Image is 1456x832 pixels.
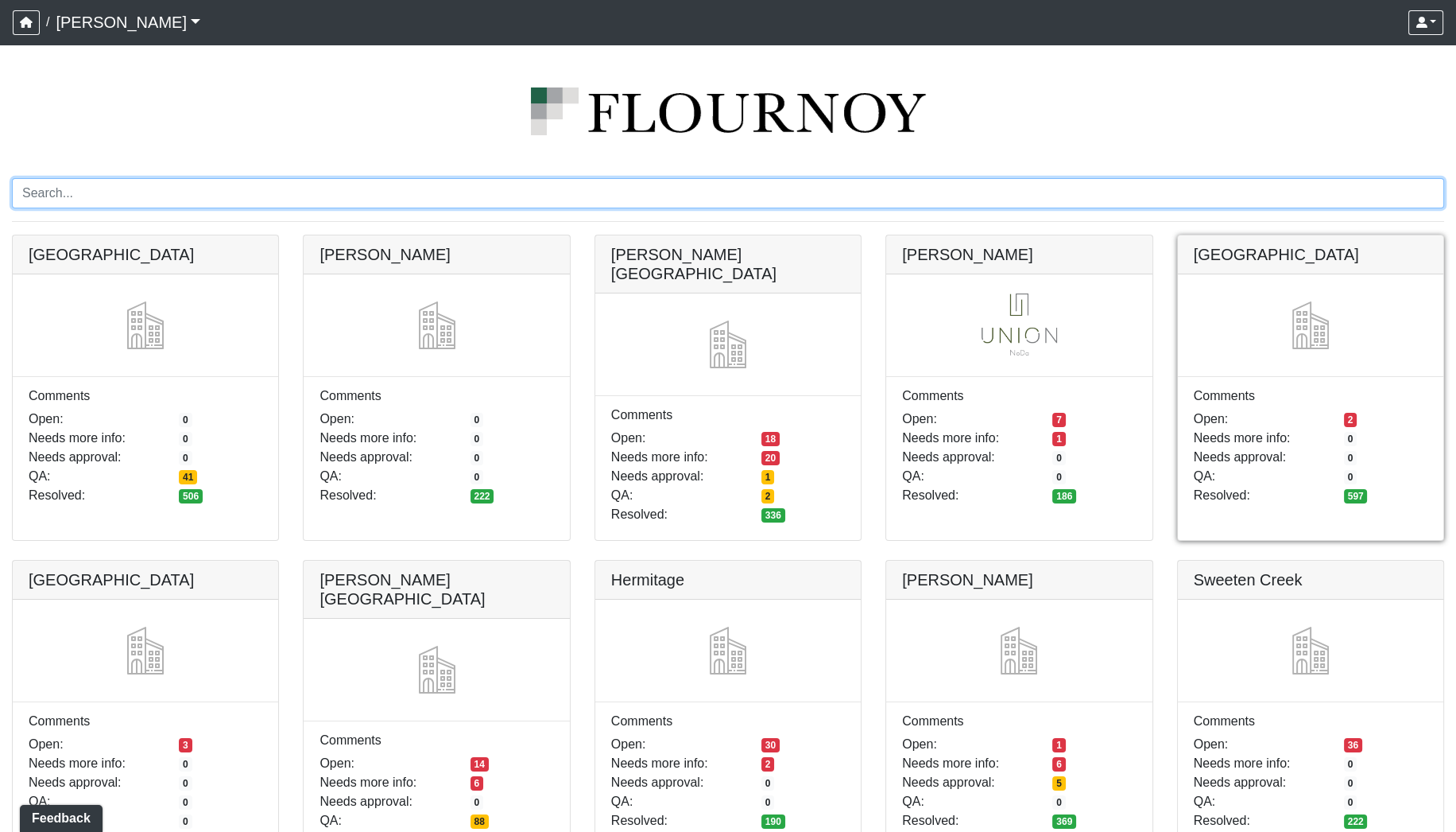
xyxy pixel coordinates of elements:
iframe: Ybug feedback widget [12,800,106,832]
input: Search [12,178,1444,208]
img: logo [12,87,1444,135]
span: / [40,6,56,38]
a: [PERSON_NAME] [56,6,200,38]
